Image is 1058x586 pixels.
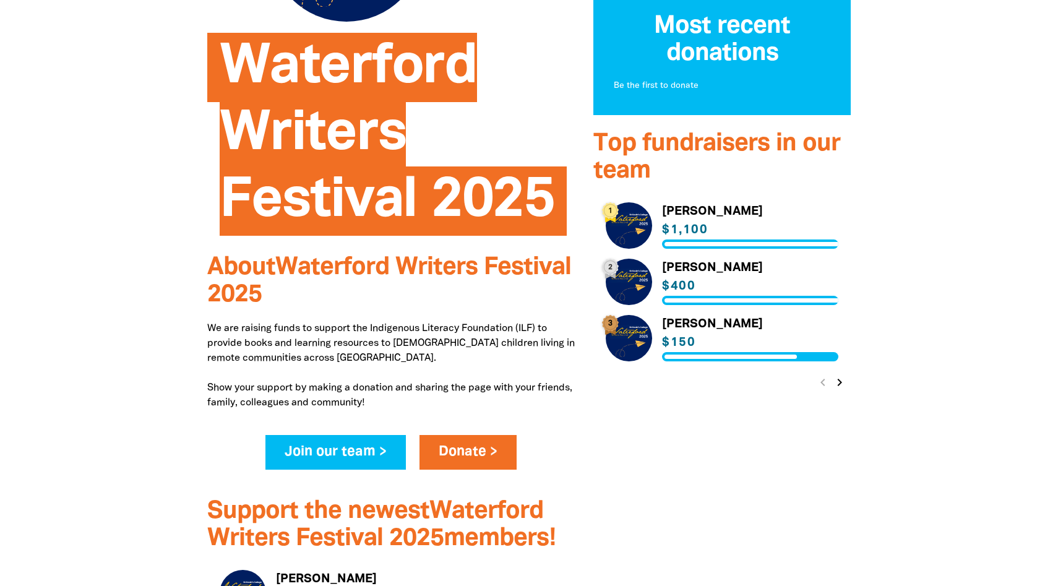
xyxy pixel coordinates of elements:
[207,500,556,550] span: Support the newest Waterford Writers Festival 2025 members!
[602,315,619,332] div: 3
[832,375,847,390] i: chevron_right
[606,202,838,381] div: Paginated content
[207,256,571,306] span: About Waterford Writers Festival 2025
[602,259,619,275] div: 2
[602,202,619,219] div: 1
[220,42,554,236] span: Waterford Writers Festival 2025
[593,132,840,183] span: Top fundraisers in our team
[614,80,830,92] p: Be the first to donate
[609,13,835,67] h3: Most recent donations
[609,72,835,100] div: Paginated content
[207,321,575,410] p: We are raising funds to support the Indigenous Literacy Foundation (ILF) to provide books and lea...
[265,435,406,470] a: Join our team >
[609,13,835,100] div: Donation stream
[831,374,848,391] button: Next page
[419,435,517,470] a: Donate >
